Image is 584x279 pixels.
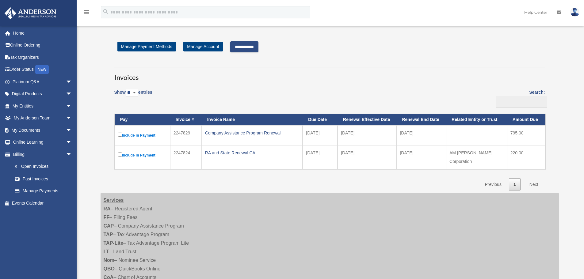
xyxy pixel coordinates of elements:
td: [DATE] [396,125,446,145]
a: $Open Invoices [9,160,75,173]
div: NEW [35,65,49,74]
h3: Invoices [114,67,545,82]
td: [DATE] [303,145,338,169]
a: Digital Productsarrow_drop_down [4,88,81,100]
input: Include in Payment [118,153,122,156]
td: 795.00 [507,125,545,145]
strong: TAP-Lite [104,240,124,246]
label: Search: [494,89,545,107]
a: My Entitiesarrow_drop_down [4,100,81,112]
td: [DATE] [338,145,396,169]
span: $ [18,163,21,171]
a: Tax Organizers [4,51,81,63]
td: 2247829 [170,125,202,145]
th: Related Entity or Trust: activate to sort column ascending [446,114,507,125]
i: menu [83,9,90,16]
a: menu [83,11,90,16]
span: arrow_drop_down [66,76,78,88]
a: Online Learningarrow_drop_down [4,136,81,149]
a: My Anderson Teamarrow_drop_down [4,112,81,124]
input: Include in Payment [118,133,122,137]
th: Amount Due: activate to sort column ascending [507,114,545,125]
td: AM [PERSON_NAME] Corporation [446,145,507,169]
label: Show entries [114,89,152,103]
td: 2247824 [170,145,202,169]
strong: Nom [104,258,115,263]
strong: LT [104,249,109,254]
strong: FF [104,215,110,220]
a: Order StatusNEW [4,63,81,76]
td: [DATE] [303,125,338,145]
a: Platinum Q&Aarrow_drop_down [4,76,81,88]
span: arrow_drop_down [66,88,78,100]
a: Previous [480,178,506,191]
strong: RA [104,206,111,211]
a: Online Ordering [4,39,81,51]
img: User Pic [570,8,579,17]
th: Invoice #: activate to sort column ascending [170,114,202,125]
a: Home [4,27,81,39]
select: Showentries [126,89,138,96]
th: Renewal Effective Date: activate to sort column ascending [338,114,396,125]
div: RA and State Renewal CA [205,149,300,157]
span: arrow_drop_down [66,100,78,112]
span: arrow_drop_down [66,148,78,161]
th: Renewal End Date: activate to sort column ascending [396,114,446,125]
a: 1 [509,178,521,191]
label: Include in Payment [118,151,167,159]
strong: QBO [104,266,115,271]
th: Due Date: activate to sort column ascending [303,114,338,125]
a: My Documentsarrow_drop_down [4,124,81,136]
a: Manage Payments [9,185,78,197]
label: Include in Payment [118,131,167,139]
span: arrow_drop_down [66,136,78,149]
a: Past Invoices [9,173,78,185]
th: Pay: activate to sort column descending [115,114,170,125]
strong: TAP [104,232,113,237]
div: Company Assistance Program Renewal [205,129,300,137]
a: Next [525,178,543,191]
span: arrow_drop_down [66,124,78,137]
img: Anderson Advisors Platinum Portal [3,7,58,19]
a: Billingarrow_drop_down [4,148,78,160]
a: Events Calendar [4,197,81,209]
td: 220.00 [507,145,545,169]
td: [DATE] [396,145,446,169]
strong: CAP [104,223,114,228]
a: Manage Account [183,42,223,51]
input: Search: [496,96,547,107]
th: Invoice Name: activate to sort column ascending [202,114,303,125]
td: [DATE] [338,125,396,145]
i: search [102,8,109,15]
span: arrow_drop_down [66,112,78,125]
strong: Services [104,198,124,203]
a: Manage Payment Methods [117,42,176,51]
